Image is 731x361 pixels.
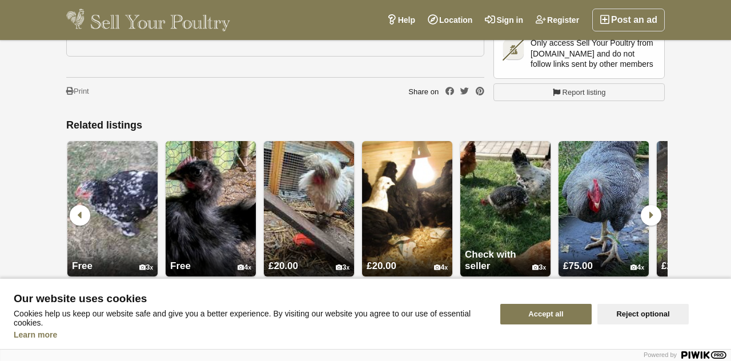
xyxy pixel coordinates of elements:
a: Help [380,9,421,31]
a: Register [529,9,585,31]
a: Location [421,9,479,31]
span: £20.00 [367,260,396,271]
img: Plymouth barred rock chickens [559,141,649,276]
a: Share on Facebook [445,87,454,96]
span: Only access Sell Your Poultry from [DOMAIN_NAME] and do not follow links sent by other members [531,38,655,69]
a: £75.00 4 [559,239,649,276]
button: Reject optional [597,304,689,324]
button: Accept all [500,304,592,324]
a: Free 3 [67,239,158,276]
a: Print [66,87,89,97]
span: £20.00 [268,260,298,271]
div: 3 [139,263,153,272]
a: Share on Pinterest [476,87,484,96]
img: Silkied Serama male [166,141,256,276]
div: 4 [434,263,448,272]
a: Learn more [14,330,57,339]
span: Check with seller [465,249,516,271]
img: Black and white pekin bantam Cockerel [67,141,158,276]
img: Black Araucana Pullets.( large fowl) [362,141,452,276]
a: £20.00 3 [264,239,354,276]
span: Powered by [644,351,677,358]
span: Free [72,260,93,271]
span: £2.00 [661,260,686,271]
img: Chicken for sale [460,141,551,276]
h2: Related listings [66,119,665,132]
a: Check with seller 3 [460,227,551,276]
div: 3 [532,263,546,272]
img: Male Poland Frizzle [264,141,354,276]
span: Free [170,260,191,271]
a: Post an ad [592,9,665,31]
a: Free 4 [166,239,256,276]
a: Sign in [479,9,529,31]
div: 3 [336,263,350,272]
a: Report listing [493,83,665,102]
div: 4 [238,263,251,272]
a: £20.00 4 [362,239,452,276]
span: £75.00 [563,260,593,271]
a: Share on Twitter [460,87,469,96]
div: 4 [630,263,644,272]
p: Cookies help us keep our website safe and give you a better experience. By visiting our website y... [14,309,487,327]
img: Sell Your Poultry [66,9,230,31]
span: Report listing [563,87,606,98]
div: Share on [408,87,484,97]
span: Our website uses cookies [14,293,487,304]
